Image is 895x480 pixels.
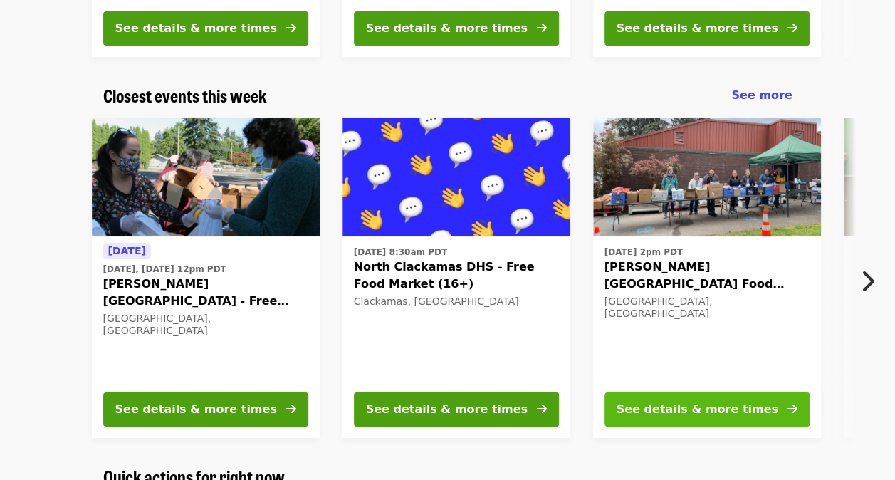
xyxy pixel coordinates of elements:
[604,246,683,259] time: [DATE] 2pm PDT
[92,85,804,106] div: Closest events this week
[848,261,895,301] button: Next item
[103,313,308,337] div: [GEOGRAPHIC_DATA], [GEOGRAPHIC_DATA]
[593,118,821,237] img: Kelly Elementary School Food Pantry - Partner Agency Support organized by Oregon Food Bank
[342,118,570,438] a: See details for "North Clackamas DHS - Free Food Market (16+)"
[354,296,559,308] div: Clackamas, [GEOGRAPHIC_DATA]
[342,118,570,237] img: North Clackamas DHS - Free Food Market (16+) organized by Oregon Food Bank
[593,118,821,438] a: See details for "Kelly Elementary School Food Pantry - Partner Agency Support"
[604,296,810,320] div: [GEOGRAPHIC_DATA], [GEOGRAPHIC_DATA]
[537,402,547,416] i: arrow-right icon
[537,21,547,35] i: arrow-right icon
[354,11,559,46] button: See details & more times
[103,83,267,108] span: Closest events this week
[92,118,320,438] a: See details for "Sitton Elementary - Free Food Market (16+)"
[103,85,267,106] a: Closest events this week
[731,88,792,102] span: See more
[103,392,308,427] button: See details & more times
[787,402,797,416] i: arrow-right icon
[604,392,810,427] button: See details & more times
[286,21,296,35] i: arrow-right icon
[787,21,797,35] i: arrow-right icon
[108,245,146,256] span: [DATE]
[604,259,810,293] span: [PERSON_NAME][GEOGRAPHIC_DATA] Food Pantry - Partner Agency Support
[604,11,810,46] button: See details & more times
[354,246,447,259] time: [DATE] 8:30am PDT
[115,401,277,418] div: See details & more times
[617,401,778,418] div: See details & more times
[103,263,226,276] time: [DATE], [DATE] 12pm PDT
[103,276,308,310] span: [PERSON_NAME][GEOGRAPHIC_DATA] - Free Food Market (16+)
[354,392,559,427] button: See details & more times
[366,401,528,418] div: See details & more times
[617,20,778,37] div: See details & more times
[731,87,792,104] a: See more
[92,118,320,237] img: Sitton Elementary - Free Food Market (16+) organized by Oregon Food Bank
[286,402,296,416] i: arrow-right icon
[366,20,528,37] div: See details & more times
[860,268,874,295] i: chevron-right icon
[103,11,308,46] button: See details & more times
[115,20,277,37] div: See details & more times
[354,259,559,293] span: North Clackamas DHS - Free Food Market (16+)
